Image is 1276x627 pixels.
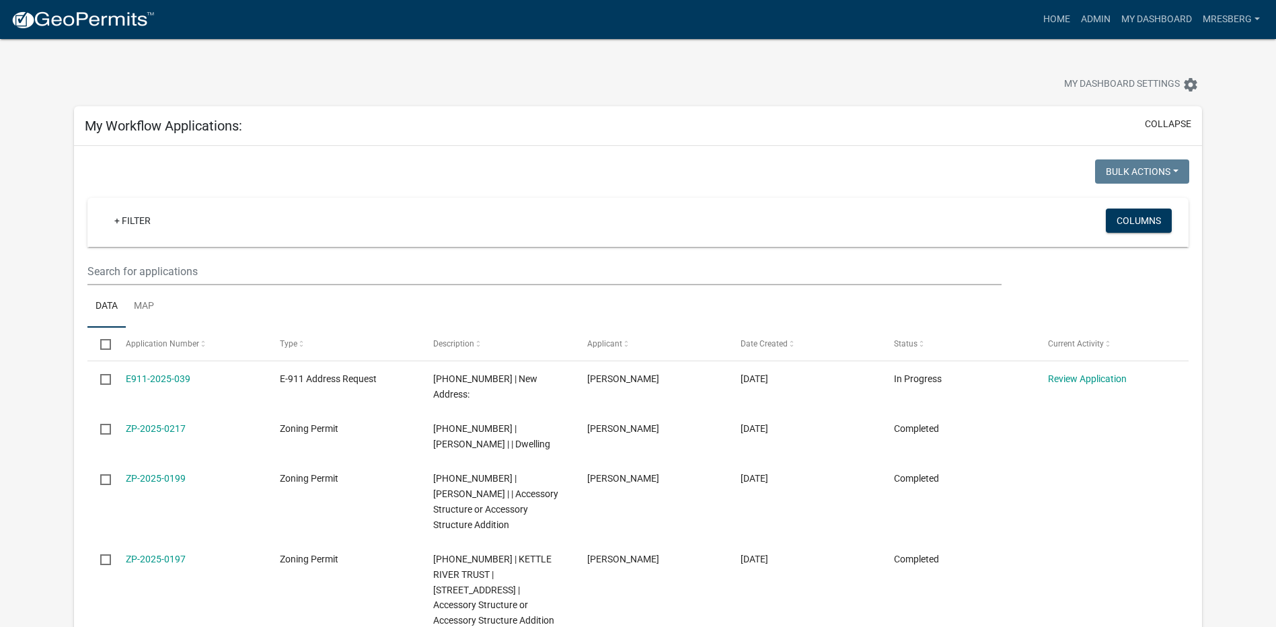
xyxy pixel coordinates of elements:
button: collapse [1145,117,1191,131]
span: 75-010-1290 | TOMCZAK, DARYL J | | Dwelling [433,423,550,449]
a: ZP-2025-0217 [126,423,186,434]
datatable-header-cell: Status [881,328,1035,360]
span: Mandie Resberg [587,373,659,384]
span: 07/21/2025 [741,423,768,434]
span: 07/08/2025 [741,554,768,564]
datatable-header-cell: Application Number [113,328,266,360]
span: Mandie Resberg [587,473,659,484]
a: My Dashboard [1116,7,1197,32]
span: Application Number [126,339,199,348]
span: Completed [894,473,939,484]
button: Bulk Actions [1095,159,1189,184]
i: settings [1183,77,1199,93]
h5: My Workflow Applications: [85,118,242,134]
datatable-header-cell: Applicant [574,328,727,360]
a: mresberg [1197,7,1265,32]
span: Mandie Resberg [587,554,659,564]
a: ZP-2025-0197 [126,554,186,564]
span: My Dashboard Settings [1064,77,1180,93]
span: Zoning Permit [280,554,338,564]
a: ZP-2025-0199 [126,473,186,484]
span: Current Activity [1048,339,1104,348]
span: Zoning Permit [280,473,338,484]
span: Completed [894,554,939,564]
datatable-header-cell: Current Activity [1035,328,1188,360]
span: Type [280,339,297,348]
span: E-911 Address Request [280,373,377,384]
button: My Dashboard Settingssettings [1053,71,1209,98]
span: Date Created [741,339,788,348]
a: E911-2025-039 [126,373,190,384]
a: Admin [1076,7,1116,32]
datatable-header-cell: Description [420,328,574,360]
span: Status [894,339,917,348]
datatable-header-cell: Select [87,328,113,360]
a: Review Application [1048,373,1127,384]
a: Data [87,285,126,328]
span: Description [433,339,474,348]
a: Map [126,285,162,328]
span: Applicant [587,339,622,348]
span: 07/08/2025 [741,473,768,484]
input: Search for applications [87,258,1002,285]
a: Home [1038,7,1076,32]
span: 51-020-1505 | KETTLE RIVER TRUST | 5590 COUNTY ROAD 156 | Accessory Structure or Accessory Struct... [433,554,554,626]
datatable-header-cell: Date Created [728,328,881,360]
span: Zoning Permit [280,423,338,434]
button: Columns [1106,209,1172,233]
span: Mandie Resberg [587,423,659,434]
span: 81-060-4060 | ANDERSON, MARK R | | Accessory Structure or Accessory Structure Addition [433,473,558,529]
span: Completed [894,423,939,434]
span: 75-010-3660 | New Address: [433,373,537,400]
span: 08/22/2025 [741,373,768,384]
a: + Filter [104,209,161,233]
span: In Progress [894,373,942,384]
datatable-header-cell: Type [267,328,420,360]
